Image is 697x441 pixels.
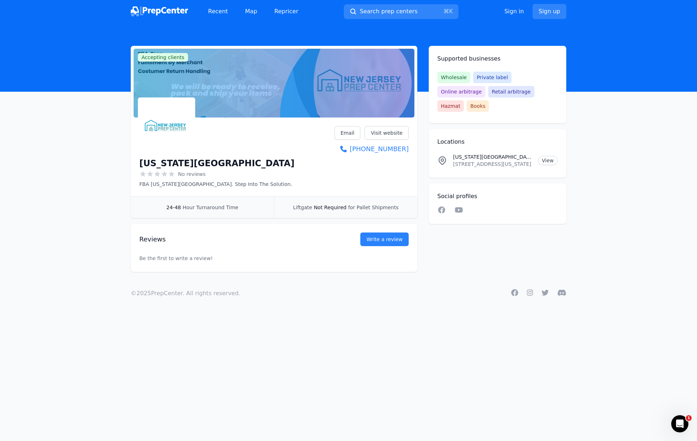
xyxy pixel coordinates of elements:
iframe: Intercom live chat [671,415,688,432]
span: Hour Turnaround Time [183,205,239,210]
h2: Social profiles [437,192,558,201]
kbd: ⌘ [443,8,449,15]
span: Private label [473,72,511,83]
p: [US_STATE][GEOGRAPHIC_DATA] Location [453,153,532,160]
h1: [US_STATE][GEOGRAPHIC_DATA] [139,158,294,169]
span: Retail arbitrage [488,86,534,97]
span: Not Required [314,205,346,210]
a: Map [239,4,263,19]
a: View [538,156,558,165]
a: Write a review [360,233,409,246]
a: [PHONE_NUMBER] [335,144,409,154]
a: Recent [202,4,234,19]
p: FBA [US_STATE][GEOGRAPHIC_DATA]. Step Into The Solution. [139,181,294,188]
h2: Reviews [139,234,337,244]
a: Visit website [365,126,409,140]
span: Online arbitrage [437,86,485,97]
p: Be the first to write a review! [139,240,409,276]
span: 24-48 [167,205,181,210]
a: Sign up [533,4,566,19]
kbd: K [449,8,453,15]
p: [STREET_ADDRESS][US_STATE] [453,160,532,168]
span: 1 [686,415,692,421]
img: New Jersey Prep Center [139,99,194,153]
a: Repricer [269,4,304,19]
h2: Locations [437,138,558,146]
span: Accepting clients [138,53,188,62]
a: Email [335,126,361,140]
h2: Supported businesses [437,54,558,63]
span: Books [467,100,489,112]
span: Wholesale [437,72,470,83]
span: Hazmat [437,100,464,112]
span: Search prep centers [360,7,417,16]
img: PrepCenter [131,6,188,16]
a: Sign in [504,7,524,16]
span: No reviews [178,171,206,178]
span: Liftgate [293,205,312,210]
button: Search prep centers⌘K [344,4,458,19]
span: for Pallet Shipments [348,205,399,210]
p: © 2025 PrepCenter. All rights reserved. [131,289,240,298]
